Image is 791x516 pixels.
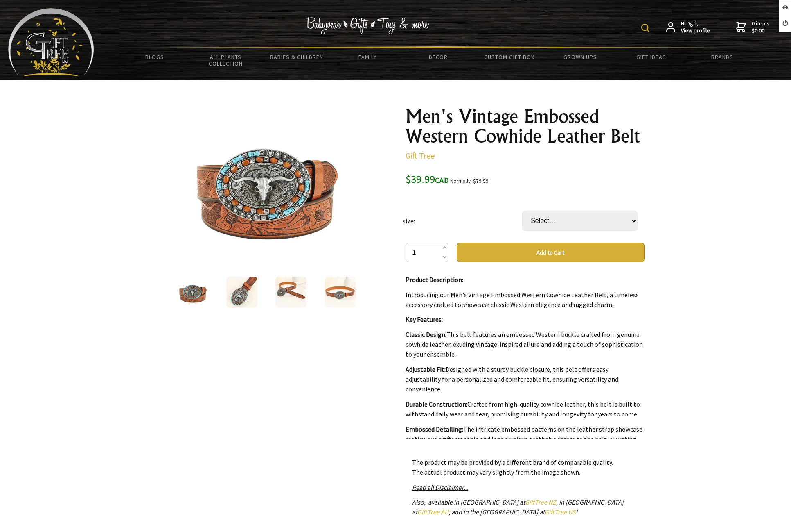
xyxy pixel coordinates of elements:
[261,48,332,66] a: Babies & Children
[681,20,710,34] span: Hi Dgtl,
[406,365,446,373] strong: Adjustable Fit:
[412,457,638,477] p: The product may be provided by a different brand of comparable quality. The actual product may va...
[681,27,710,34] strong: View profile
[406,275,463,284] strong: Product Description:
[545,508,576,516] a: GiftTree US
[412,483,469,491] a: Read all Disclaimer...
[332,48,403,66] a: Family
[457,243,645,262] button: Add to Cart
[406,330,645,359] p: This belt features an embossed Western buckle crafted from genuine cowhide leather, exuding vinta...
[187,107,346,266] img: Men's Vintage Embossed Western Cowhide Leather Belt
[8,8,94,76] img: Babyware - Gifts - Toys and more...
[406,172,449,186] span: $39.99
[641,24,649,32] img: product search
[616,48,687,66] a: Gift Ideas
[417,508,448,516] a: GiftTree AU
[325,277,356,308] img: Men's Vintage Embossed Western Cowhide Leather Belt
[525,498,556,506] a: GiftTree NZ
[406,400,467,408] strong: Durable Construction:
[306,17,429,34] img: Babywear - Gifts - Toys & more
[666,20,710,34] a: Hi Dgtl,View profile
[403,48,474,66] a: Decor
[736,20,770,34] a: 0 items$0.00
[403,199,522,243] td: size:
[752,27,770,34] strong: $0.00
[450,177,489,184] small: Normally: $79.99
[119,48,190,66] a: BLOGS
[275,277,306,308] img: Men's Vintage Embossed Western Cowhide Leather Belt
[406,330,446,339] strong: Classic Design:
[177,277,208,308] img: Men's Vintage Embossed Western Cowhide Leather Belt
[190,48,261,72] a: All Plants Collection
[752,20,770,34] span: 0 items
[406,315,443,323] strong: Key Features:
[474,48,545,66] a: Custom Gift Box
[406,399,645,419] p: Crafted from high-quality cowhide leather, this belt is built to withstand daily wear and tear, p...
[406,364,645,394] p: Designed with a sturdy buckle closure, this belt offers easy adjustability for a personalized and...
[406,425,463,433] strong: Embossed Detailing:
[406,424,645,454] p: The intricate embossed patterns on the leather strap showcase meticulous craftsmanship and lend a...
[545,48,615,66] a: Grown Ups
[406,290,645,309] p: Introducing our Men's Vintage Embossed Western Cowhide Leather Belt, a timeless accessory crafted...
[435,175,449,185] span: CAD
[687,48,757,66] a: Brands
[406,150,435,161] a: Gift Tree
[226,277,257,308] img: Men's Vintage Embossed Western Cowhide Leather Belt
[406,107,645,146] h1: Men's Vintage Embossed Western Cowhide Leather Belt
